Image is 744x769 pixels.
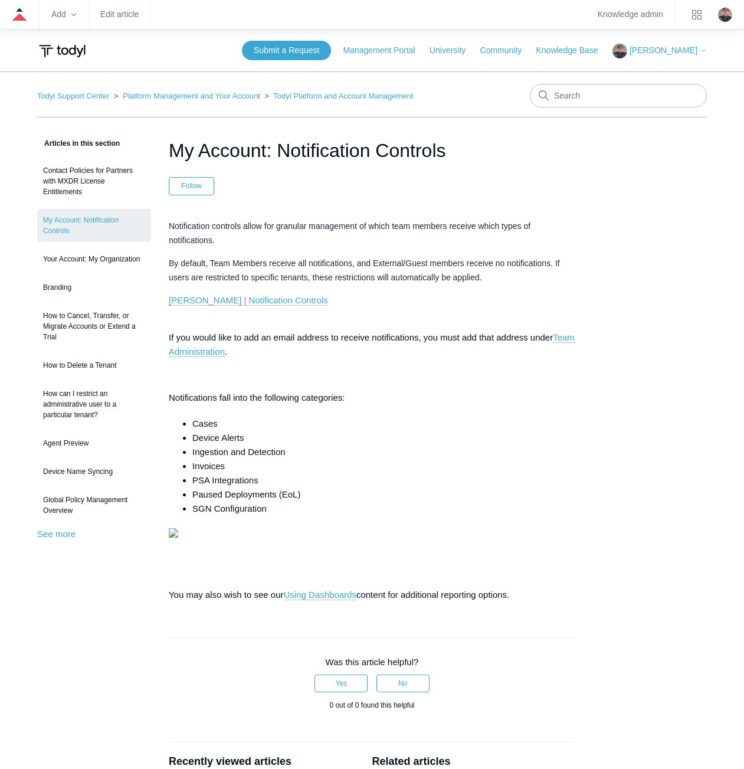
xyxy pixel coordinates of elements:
span: 0 out of 0 found this helpful [329,701,414,709]
a: Contact Policies for Partners with MXDR License Entitlements [37,159,151,203]
a: My Account: Notification Controls [37,209,151,242]
a: How to Delete a Tenant [37,354,151,377]
button: This article was helpful [314,675,368,692]
h1: My Account: Notification Controls [169,136,575,165]
button: This article was not helpful [376,675,430,692]
p: You may also wish to see our content for additional reporting options. [169,588,575,602]
img: 27287516982291 [169,528,178,538]
li: Cases [192,417,575,431]
zd-hc-trigger: Click your profile icon to open the profile menu [718,8,732,22]
a: Edit article [100,11,139,18]
span: Notification controls allow for granular management of which team members receive which types of ... [169,221,530,245]
span: Was this article helpful? [326,657,419,667]
img: Todyl Support Center Help Center home page [37,40,87,62]
p: If you would like to add an email address to receive notifications, you must add that address und... [169,316,575,359]
input: Search [530,84,707,107]
a: Team Administration [169,332,575,357]
li: Invoices [192,459,575,473]
a: How to Cancel, Transfer, or Migrate Accounts or Extend a Trial [37,305,151,348]
li: SGN Configuration [192,502,575,516]
a: See more [37,529,76,539]
a: Knowledge Base [536,44,609,57]
a: Device Name Syncing [37,460,151,483]
li: Todyl Support Center [37,91,112,100]
a: University [430,44,477,57]
li: PSA Integrations [192,473,575,487]
li: Paused Deployments (EoL) [192,487,575,502]
a: Community [480,44,534,57]
a: Branding [37,276,151,299]
li: Device Alerts [192,431,575,445]
a: Global Policy Management Overview [37,489,151,522]
img: user avatar [718,8,732,22]
a: Knowledge admin [598,11,663,18]
a: Management Portal [343,44,427,57]
li: Platform Management and Your Account [112,91,263,100]
a: How can I restrict an administrative user to a particular tenant? [37,382,151,426]
a: [PERSON_NAME] | Notification Controls [169,295,328,306]
p: Notifications fall into the following categories: [169,391,575,405]
span: Articles in this section [37,139,120,148]
span: By default, Team Members receive all notifications, and External/Guest members receive no notific... [169,258,560,282]
a: Platform Management and Your Account [123,91,260,100]
a: Submit a Request [242,41,331,60]
a: Using Dashboards [284,590,356,600]
a: Todyl Support Center [37,91,109,100]
a: Todyl Platform and Account Management [273,91,413,100]
button: Follow Article [169,177,214,195]
a: Agent Preview [37,432,151,454]
a: Your Account: My Organization [37,248,151,270]
span: [PERSON_NAME] [630,45,697,55]
button: [PERSON_NAME] [612,44,707,58]
zd-hc-trigger: Add [51,11,76,18]
li: Todyl Platform and Account Management [262,91,413,100]
li: Ingestion and Detection [192,445,575,459]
